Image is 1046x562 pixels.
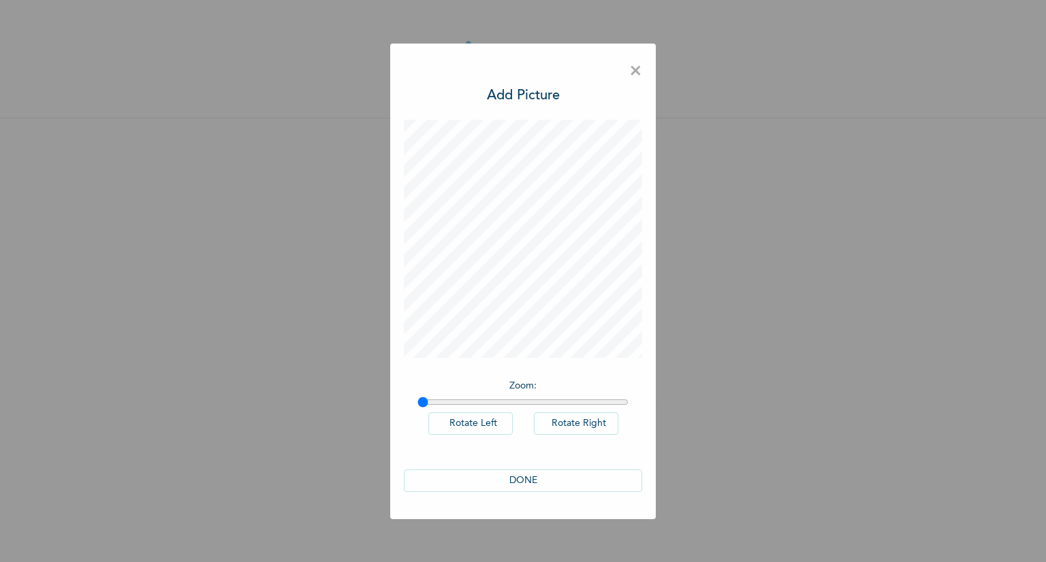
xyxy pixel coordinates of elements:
p: Zoom : [417,379,629,393]
button: Rotate Left [428,412,513,435]
button: Rotate Right [534,412,618,435]
button: DONE [404,469,642,492]
span: × [629,57,642,86]
span: Please add a recent Passport Photograph [400,250,646,305]
h3: Add Picture [487,86,560,106]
